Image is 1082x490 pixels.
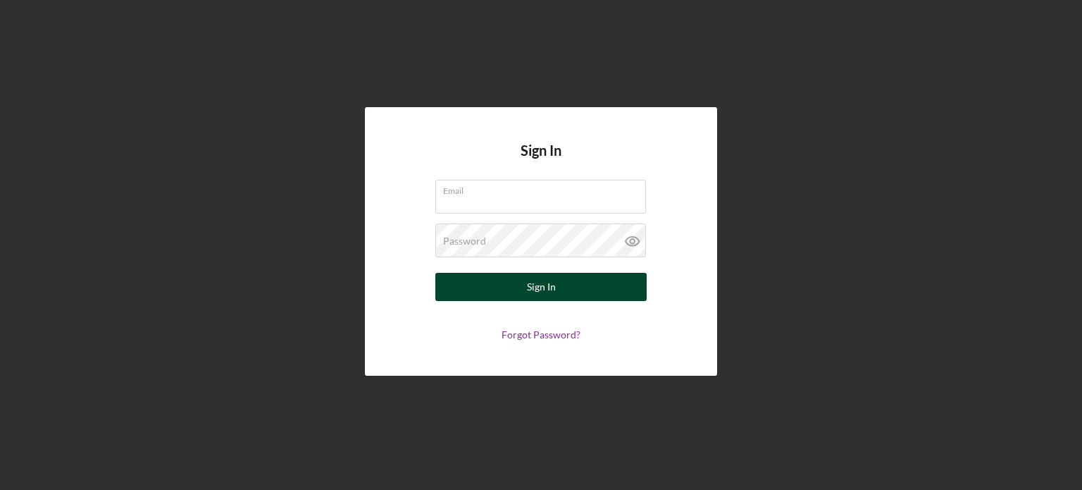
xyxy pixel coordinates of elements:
h4: Sign In [521,142,561,180]
button: Sign In [435,273,647,301]
label: Password [443,235,486,247]
label: Email [443,180,646,196]
div: Sign In [527,273,556,301]
a: Forgot Password? [502,329,580,341]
